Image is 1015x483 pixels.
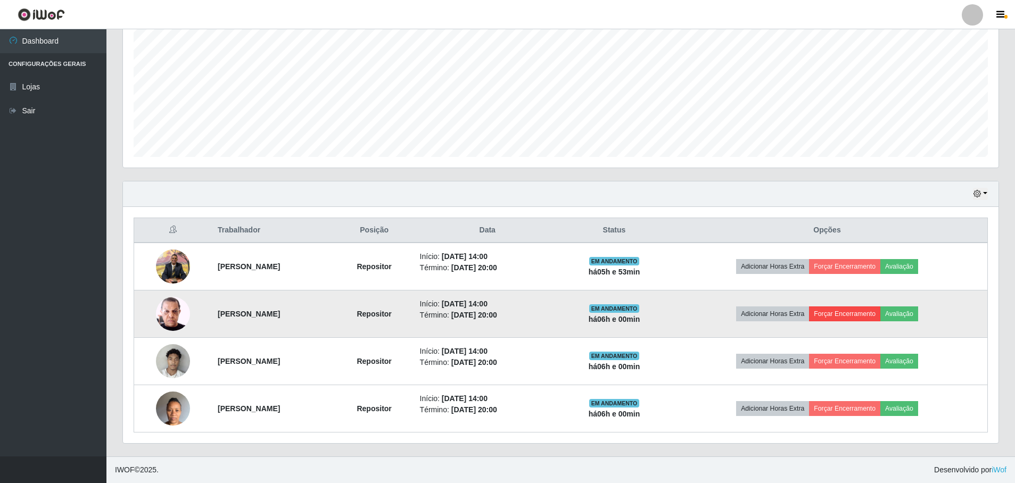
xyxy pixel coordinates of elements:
[442,299,488,308] time: [DATE] 14:00
[880,259,918,274] button: Avaliação
[420,251,555,262] li: Início:
[420,346,555,357] li: Início:
[156,386,190,431] img: 1754928473584.jpeg
[589,304,640,313] span: EM ANDAMENTO
[589,268,640,276] strong: há 05 h e 53 min
[357,310,391,318] strong: Repositor
[115,465,135,474] span: IWOF
[934,464,1006,476] span: Desenvolvido por
[218,262,280,271] strong: [PERSON_NAME]
[420,393,555,404] li: Início:
[451,311,497,319] time: [DATE] 20:00
[442,347,488,355] time: [DATE] 14:00
[357,357,391,365] strong: Repositor
[667,218,987,243] th: Opções
[589,352,640,360] span: EM ANDAMENTO
[736,259,809,274] button: Adicionar Horas Extra
[156,244,190,289] img: 1748464437090.jpeg
[211,218,335,243] th: Trabalhador
[156,291,190,336] img: 1752502072081.jpeg
[880,401,918,416] button: Avaliação
[589,410,640,418] strong: há 06 h e 00 min
[736,354,809,369] button: Adicionar Horas Extra
[809,401,880,416] button: Forçar Encerramento
[589,362,640,371] strong: há 06 h e 00 min
[809,306,880,321] button: Forçar Encerramento
[809,354,880,369] button: Forçar Encerramento
[736,401,809,416] button: Adicionar Horas Extra
[420,310,555,321] li: Término:
[218,310,280,318] strong: [PERSON_NAME]
[562,218,667,243] th: Status
[420,298,555,310] li: Início:
[420,404,555,415] li: Término:
[589,315,640,323] strong: há 06 h e 00 min
[880,306,918,321] button: Avaliação
[589,257,640,265] span: EM ANDAMENTO
[992,465,1006,474] a: iWof
[414,218,562,243] th: Data
[420,357,555,368] li: Término:
[736,306,809,321] button: Adicionar Horas Extra
[420,262,555,273] li: Término:
[357,404,391,413] strong: Repositor
[442,394,488,403] time: [DATE] 14:00
[880,354,918,369] button: Avaliação
[357,262,391,271] strong: Repositor
[18,8,65,21] img: CoreUI Logo
[451,358,497,367] time: [DATE] 20:00
[589,399,640,407] span: EM ANDAMENTO
[809,259,880,274] button: Forçar Encerramento
[451,263,497,272] time: [DATE] 20:00
[442,252,488,261] time: [DATE] 14:00
[451,405,497,414] time: [DATE] 20:00
[218,404,280,413] strong: [PERSON_NAME]
[156,338,190,384] img: 1752582436297.jpeg
[218,357,280,365] strong: [PERSON_NAME]
[115,464,159,476] span: © 2025 .
[335,218,414,243] th: Posição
